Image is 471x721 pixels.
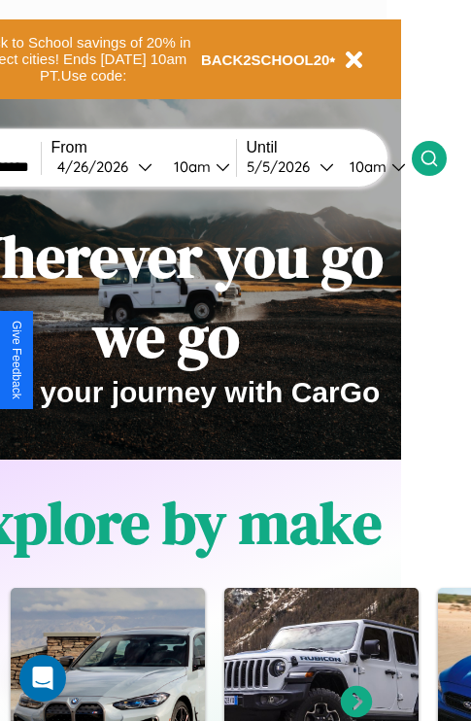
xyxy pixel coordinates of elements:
div: 5 / 5 / 2026 [247,157,320,176]
div: Give Feedback [10,321,23,399]
div: 10am [164,157,216,176]
div: Open Intercom Messenger [19,655,66,702]
div: 10am [340,157,391,176]
div: 4 / 26 / 2026 [57,157,138,176]
b: BACK2SCHOOL20 [201,51,330,68]
button: 10am [158,156,236,177]
label: Until [247,139,412,156]
button: 4/26/2026 [51,156,158,177]
label: From [51,139,236,156]
button: 10am [334,156,412,177]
